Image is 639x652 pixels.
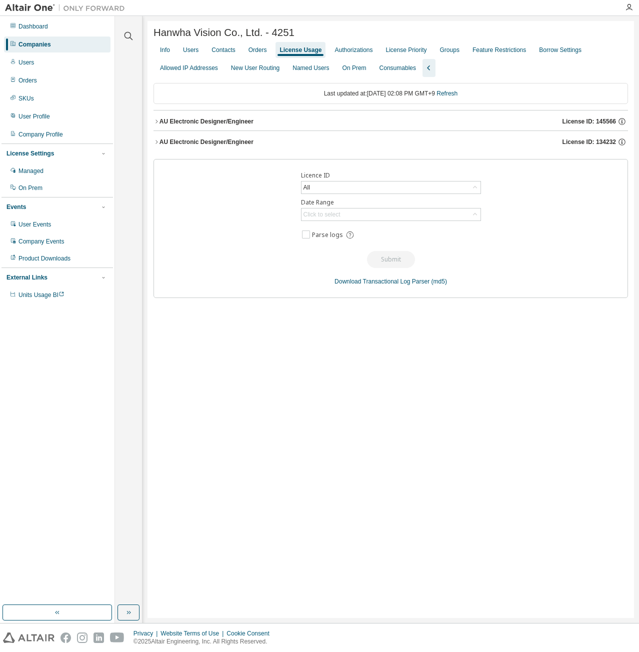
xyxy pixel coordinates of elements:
div: Click to select [301,208,480,220]
div: On Prem [18,184,42,192]
div: Click to select [303,210,340,218]
div: Dashboard [18,22,48,30]
div: Users [183,46,198,54]
span: License ID: 145566 [562,117,616,125]
span: Parse logs [312,231,343,239]
button: AU Electronic Designer/EngineerLicense ID: 145566 [153,110,628,132]
div: Users [18,58,34,66]
div: Product Downloads [18,254,70,262]
div: On Prem [342,64,366,72]
div: Borrow Settings [539,46,581,54]
div: Feature Restrictions [472,46,526,54]
div: Orders [18,76,37,84]
div: Managed [18,167,43,175]
a: (md5) [431,278,447,285]
div: License Usage [279,46,321,54]
span: Units Usage BI [18,291,64,298]
div: Contacts [211,46,235,54]
span: License ID: 134232 [562,138,616,146]
a: Download Transactional Log Parser [334,278,429,285]
div: Info [160,46,170,54]
div: SKUs [18,94,34,102]
div: Last updated at: [DATE] 02:08 PM GMT+9 [153,83,628,104]
img: altair_logo.svg [3,632,54,643]
div: User Profile [18,112,50,120]
div: All [301,181,480,193]
div: Company Profile [18,130,63,138]
img: Altair One [5,3,130,13]
img: youtube.svg [110,632,124,643]
label: Date Range [301,198,481,206]
div: External Links [6,273,47,281]
div: Consumables [379,64,416,72]
div: Events [6,203,26,211]
img: linkedin.svg [93,632,104,643]
div: Website Terms of Use [160,629,226,637]
a: Refresh [436,90,457,97]
span: Hanwha Vision Co., Ltd. - 4251 [153,27,294,38]
div: User Events [18,220,51,228]
img: instagram.svg [77,632,87,643]
div: Named Users [292,64,329,72]
div: Orders [248,46,267,54]
div: License Settings [6,149,54,157]
p: © 2025 Altair Engineering, Inc. All Rights Reserved. [133,637,275,646]
div: Authorizations [334,46,372,54]
div: Allowed IP Addresses [160,64,218,72]
div: Cookie Consent [226,629,275,637]
div: Company Events [18,237,64,245]
div: All [302,182,311,193]
div: New User Routing [231,64,279,72]
label: Licence ID [301,171,481,179]
div: Privacy [133,629,160,637]
div: AU Electronic Designer/Engineer [159,117,253,125]
button: Submit [367,251,415,268]
div: Companies [18,40,51,48]
img: facebook.svg [60,632,71,643]
div: Groups [440,46,459,54]
div: AU Electronic Designer/Engineer [159,138,253,146]
button: AU Electronic Designer/EngineerLicense ID: 134232 [153,131,628,153]
div: License Priority [386,46,427,54]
